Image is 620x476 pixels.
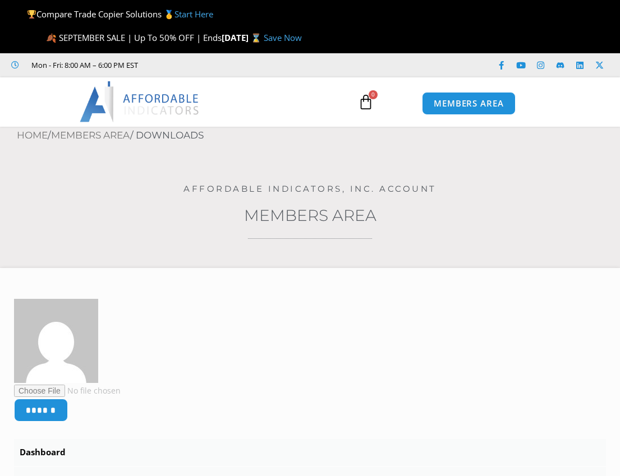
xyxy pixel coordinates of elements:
[14,439,606,466] a: Dashboard
[14,299,98,383] img: bccb06e774e776670f64b178fffc58584bef0ac410b737da0202cf94510b3192
[46,32,222,43] span: 🍂 SEPTEMBER SALE | Up To 50% OFF | Ends
[264,32,302,43] a: Save Now
[183,183,437,194] a: Affordable Indicators, Inc. Account
[244,206,376,225] a: Members Area
[341,86,391,118] a: 0
[27,10,36,19] img: 🏆
[17,130,48,141] a: Home
[29,58,138,72] span: Mon - Fri: 8:00 AM – 6:00 PM EST
[422,92,516,115] a: MEMBERS AREA
[174,8,213,20] a: Start Here
[369,90,378,99] span: 0
[434,99,504,108] span: MEMBERS AREA
[144,59,312,71] iframe: Customer reviews powered by Trustpilot
[51,130,130,141] a: Members Area
[17,127,620,145] nav: Breadcrumb
[80,81,200,122] img: LogoAI | Affordable Indicators – NinjaTrader
[222,32,264,43] strong: [DATE] ⌛
[27,8,213,20] span: Compare Trade Copier Solutions 🥇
